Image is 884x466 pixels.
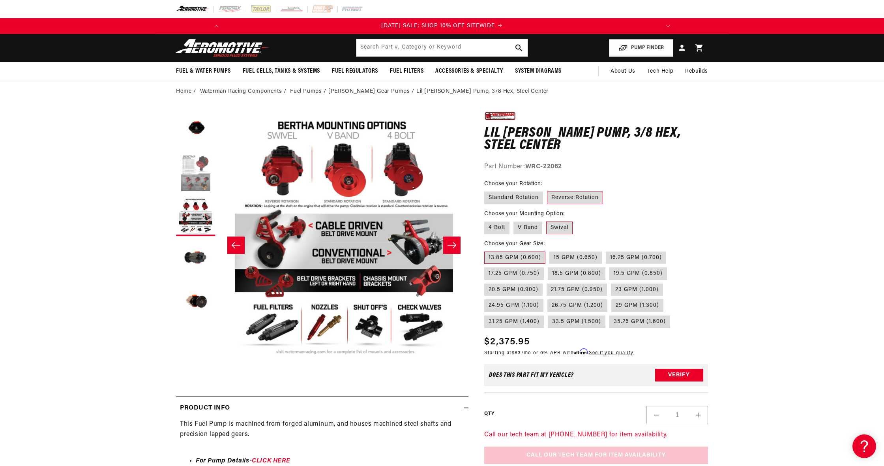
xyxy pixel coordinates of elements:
[609,39,673,57] button: PUMP FINDER
[332,67,378,75] span: Fuel Regulators
[484,240,545,248] legend: Choose your Gear Size:
[484,252,545,264] label: 13.85 GPM (0.600)
[589,351,633,355] a: See if you qualify - Learn more about Affirm Financing (opens in modal)
[611,299,663,312] label: 29 GPM (1.300)
[429,62,509,81] summary: Accessories & Specialty
[237,62,326,81] summary: Fuel Cells, Tanks & Systems
[170,62,237,81] summary: Fuel & Water Pumps
[547,192,603,204] label: Reverse Rotation
[227,237,245,254] button: Slide left
[489,372,574,378] div: Does This part fit My vehicle?
[224,22,660,30] div: 1 of 3
[685,67,708,76] span: Rebuilds
[525,163,562,170] strong: WRC-22062
[512,351,521,355] span: $83
[176,197,215,236] button: Load image 3 in gallery view
[484,162,708,172] div: Part Number:
[243,67,320,75] span: Fuel Cells, Tanks & Systems
[416,87,549,96] li: Lil [PERSON_NAME] Pump, 3/8 Hex, Steel Center
[484,335,530,349] span: $2,375.95
[484,222,509,234] label: 4 Bolt
[484,432,667,438] a: Call our tech team at [PHONE_NUMBER] for item availability.
[484,210,565,218] legend: Choose your Mounting Option:
[196,458,290,464] strong: For Pump Details-
[173,39,272,57] img: Aeromotive
[484,316,544,328] label: 31.25 GPM (1.400)
[328,87,416,96] li: [PERSON_NAME] Gear Pumps
[384,62,429,81] summary: Fuel Filters
[484,267,544,280] label: 17.25 GPM (0.750)
[609,267,667,280] label: 19.5 GPM (0.850)
[641,62,679,81] summary: Tech Help
[176,67,231,75] span: Fuel & Water Pumps
[549,252,602,264] label: 15 GPM (0.650)
[443,237,461,254] button: Slide right
[390,67,423,75] span: Fuel Filters
[484,299,543,312] label: 24.95 GPM (1.100)
[176,240,215,280] button: Load image 4 in gallery view
[606,252,666,264] label: 16.25 GPM (0.700)
[326,62,384,81] summary: Fuel Regulators
[547,284,607,296] label: 21.75 GPM (0.950)
[605,62,641,81] a: About Us
[484,411,494,417] label: QTY
[176,87,708,96] nav: breadcrumbs
[200,87,282,96] a: Waterman Racing Components
[574,349,588,355] span: Affirm
[484,349,633,357] p: Starting at /mo or 0% APR with .
[381,23,495,29] span: [DATE] SALE: SHOP 10% OFF SITEWIDE
[611,284,663,296] label: 23 GPM (1.000)
[176,397,468,420] summary: Product Info
[660,18,676,34] button: Translation missing: en.sections.announcements.next_announcement
[509,62,567,81] summary: System Diagrams
[180,403,230,413] h2: Product Info
[176,110,215,149] button: Load image 1 in gallery view
[224,22,660,30] a: [DATE] SALE: SHOP 10% OFF SITEWIDE
[547,299,607,312] label: 26.75 GPM (1.200)
[484,127,708,152] h1: Lil [PERSON_NAME] Pump, 3/8 Hex, Steel Center
[548,267,605,280] label: 18.5 GPM (0.800)
[208,18,224,34] button: Translation missing: en.sections.announcements.previous_announcement
[356,39,528,56] input: Search by Part Number, Category or Keyword
[290,87,322,96] a: Fuel Pumps
[156,18,728,34] slideshow-component: Translation missing: en.sections.announcements.announcement_bar
[515,67,562,75] span: System Diagrams
[176,87,191,96] a: Home
[655,369,703,381] button: Verify
[548,316,605,328] label: 33.5 GPM (1.500)
[435,67,503,75] span: Accessories & Specialty
[679,62,714,81] summary: Rebuilds
[484,284,543,296] label: 20.5 GPM (0.900)
[484,192,543,204] label: Standard Rotation
[176,153,215,193] button: Load image 2 in gallery view
[611,68,635,74] span: About Us
[252,458,290,464] a: CLICK HERE
[647,67,673,76] span: Tech Help
[176,110,468,380] media-gallery: Gallery Viewer
[609,316,670,328] label: 35.25 GPM (1.600)
[546,222,573,234] label: Swivel
[484,180,543,188] legend: Choose your Rotation:
[513,222,542,234] label: V Band
[224,22,660,30] div: Announcement
[176,284,215,323] button: Load image 5 in gallery view
[510,39,528,56] button: search button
